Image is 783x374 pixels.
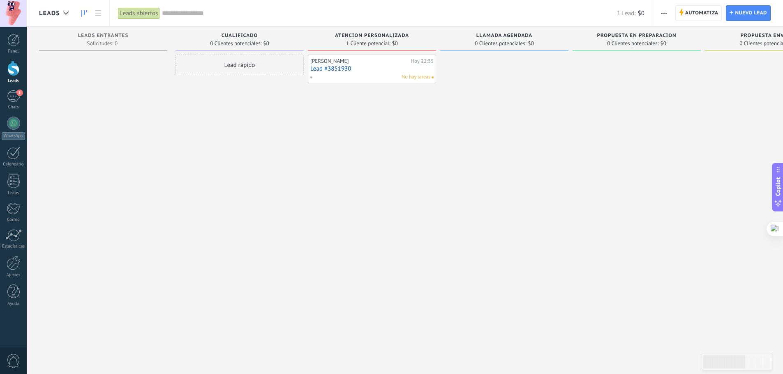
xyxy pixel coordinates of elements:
div: Hoy 22:35 [411,58,434,64]
span: Nuevo lead [735,6,767,21]
button: Más [658,5,670,21]
a: Lead #3851930 [310,65,434,72]
div: [PERSON_NAME] [310,58,409,64]
div: Panel [2,49,25,54]
div: atencion personalizada [312,33,432,40]
span: No hay tareas [402,73,430,81]
span: $0 [661,41,666,46]
a: Automatiza [675,5,722,21]
div: Propuesta en preparación [577,33,697,40]
a: Leads [77,5,91,21]
span: 1 Cliente potencial: [346,41,390,46]
div: Cualificado [180,33,300,40]
span: Cualificado [222,33,258,39]
span: Propuesta en preparación [597,33,677,39]
span: No hay nada asignado [432,76,434,78]
span: $0 [263,41,269,46]
div: Chats [2,105,25,110]
span: atencion personalizada [335,33,409,39]
div: Lead rápido [176,55,304,75]
span: 1 Lead: [617,9,635,17]
span: Leads Entrantes [78,33,129,39]
span: $0 [392,41,398,46]
span: Solicitudes: 0 [87,41,118,46]
span: $0 [528,41,534,46]
a: Nuevo lead [726,5,771,21]
div: Leads abiertos [118,7,160,19]
span: Automatiza [685,6,718,21]
span: Copilot [774,177,782,196]
span: 0 Clientes potenciales: [475,41,526,46]
span: 1 [16,89,23,96]
div: Correo [2,217,25,223]
div: Leads [2,78,25,84]
span: $0 [638,9,644,17]
div: WhatsApp [2,132,25,140]
a: Lista [91,5,105,21]
div: Ayuda [2,301,25,307]
div: Estadísticas [2,244,25,249]
span: 0 Clientes potenciales: [210,41,261,46]
div: Leads Entrantes [43,33,163,40]
div: Ajustes [2,273,25,278]
div: Calendario [2,162,25,167]
div: Llamada agendada [444,33,564,40]
span: Llamada agendada [476,33,532,39]
span: Leads [39,9,60,17]
div: Listas [2,190,25,196]
span: 0 Clientes potenciales: [607,41,658,46]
